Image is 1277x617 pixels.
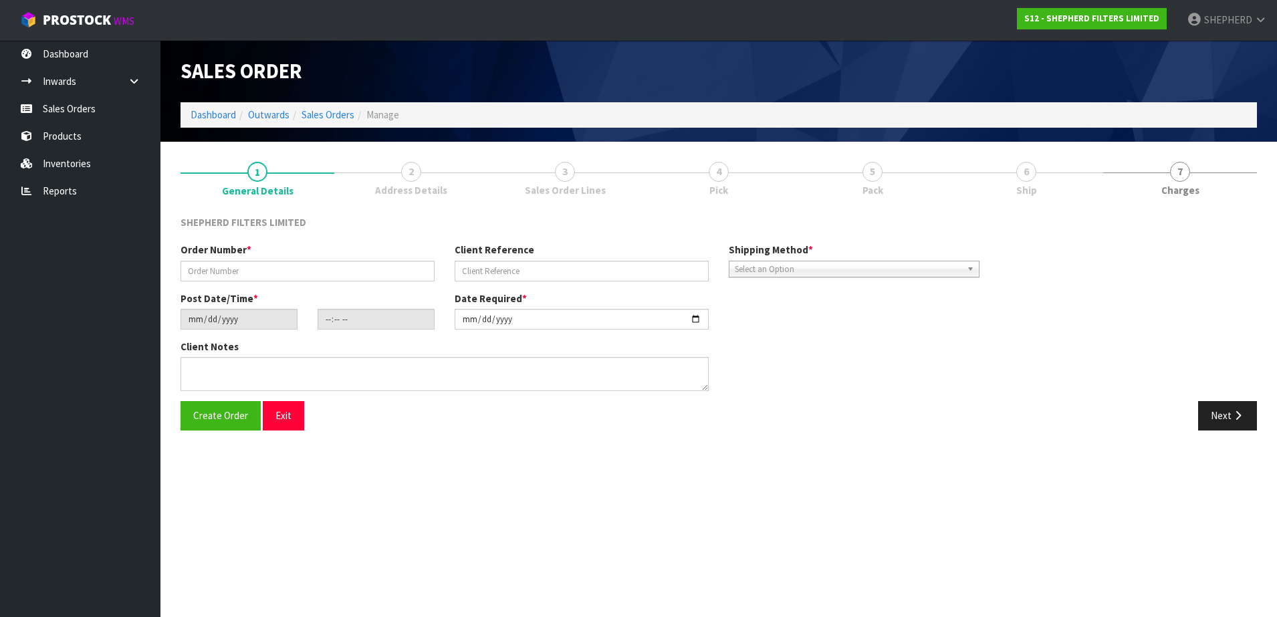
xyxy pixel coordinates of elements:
button: Next [1198,401,1257,430]
span: Sales Order [181,58,302,84]
span: General Details [222,184,294,198]
button: Exit [263,401,304,430]
span: Manage [366,108,399,121]
input: Client Reference [455,261,709,281]
span: 2 [401,162,421,182]
span: 5 [862,162,883,182]
span: Pick [709,183,728,197]
a: Outwards [248,108,289,121]
span: General Details [181,205,1257,441]
span: Select an Option [735,261,961,277]
span: Address Details [375,183,447,197]
small: WMS [114,15,134,27]
span: SHEPHERD FILTERS LIMITED [181,216,306,229]
span: Charges [1161,183,1199,197]
span: 7 [1170,162,1190,182]
input: Order Number [181,261,435,281]
a: Dashboard [191,108,236,121]
span: Create Order [193,409,248,422]
span: SHEPHERD [1204,13,1252,26]
span: 1 [247,162,267,182]
span: ProStock [43,11,111,29]
a: Sales Orders [302,108,354,121]
img: cube-alt.png [20,11,37,28]
label: Shipping Method [729,243,813,257]
span: Ship [1016,183,1037,197]
button: Create Order [181,401,261,430]
span: 6 [1016,162,1036,182]
span: Pack [862,183,883,197]
span: Sales Order Lines [525,183,606,197]
label: Client Reference [455,243,534,257]
span: 3 [555,162,575,182]
strong: S12 - SHEPHERD FILTERS LIMITED [1024,13,1159,24]
label: Order Number [181,243,251,257]
label: Post Date/Time [181,291,258,305]
span: 4 [709,162,729,182]
label: Date Required [455,291,527,305]
label: Client Notes [181,340,239,354]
